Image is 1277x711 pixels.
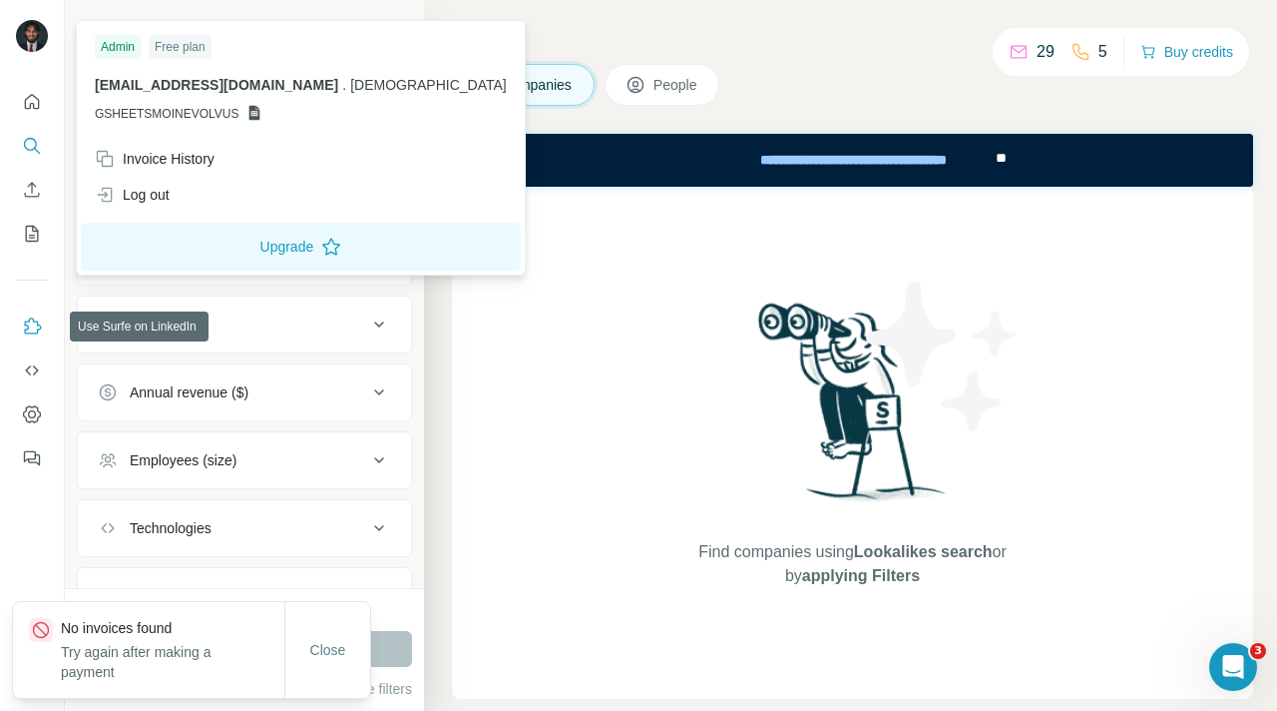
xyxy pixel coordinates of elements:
button: Annual revenue ($) [78,368,411,416]
span: 3 [1250,643,1266,659]
iframe: Banner [452,134,1253,187]
button: Keywords [78,572,411,620]
button: Close [296,632,360,668]
button: Use Surfe on LinkedIn [16,309,48,345]
button: Dashboard [16,396,48,432]
button: Quick start [16,84,48,120]
button: Buy credits [1140,38,1233,66]
span: Find companies using or by [692,540,1012,588]
iframe: Intercom live chat [1209,643,1257,691]
span: GSHEETSMOINEVOLVUS [95,105,238,123]
span: [DEMOGRAPHIC_DATA] [350,77,507,93]
p: 29 [1037,40,1055,64]
div: Keywords [130,586,191,606]
button: My lists [16,216,48,252]
span: Close [310,640,346,660]
p: 5 [1098,40,1107,64]
div: Annual revenue ($) [130,382,248,402]
button: Hide [347,12,424,42]
span: . [342,77,346,93]
img: Avatar [16,20,48,52]
div: Free plan [149,35,212,59]
span: Companies [501,75,574,95]
h4: Search [452,24,1253,52]
button: Technologies [78,504,411,552]
div: Admin [95,35,141,59]
div: Employees (size) [130,450,236,470]
div: HQ location [130,315,203,335]
button: Feedback [16,440,48,476]
button: Use Surfe API [16,353,48,388]
span: Lookalikes search [854,543,993,560]
img: Surfe Illustration - Woman searching with binoculars [749,298,957,520]
div: Invoice History [95,149,214,169]
p: No invoices found [61,618,284,638]
span: People [653,75,699,95]
div: Log out [95,185,170,205]
button: Upgrade [81,223,521,271]
span: [EMAIL_ADDRESS][DOMAIN_NAME] [95,77,338,93]
div: Technologies [130,518,212,538]
button: Employees (size) [78,436,411,484]
div: New search [77,18,140,36]
span: applying Filters [802,567,920,584]
button: Search [16,128,48,164]
img: Surfe Illustration - Stars [853,267,1033,446]
p: Try again after making a payment [61,642,284,682]
button: Enrich CSV [16,172,48,208]
button: HQ location [78,301,411,349]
